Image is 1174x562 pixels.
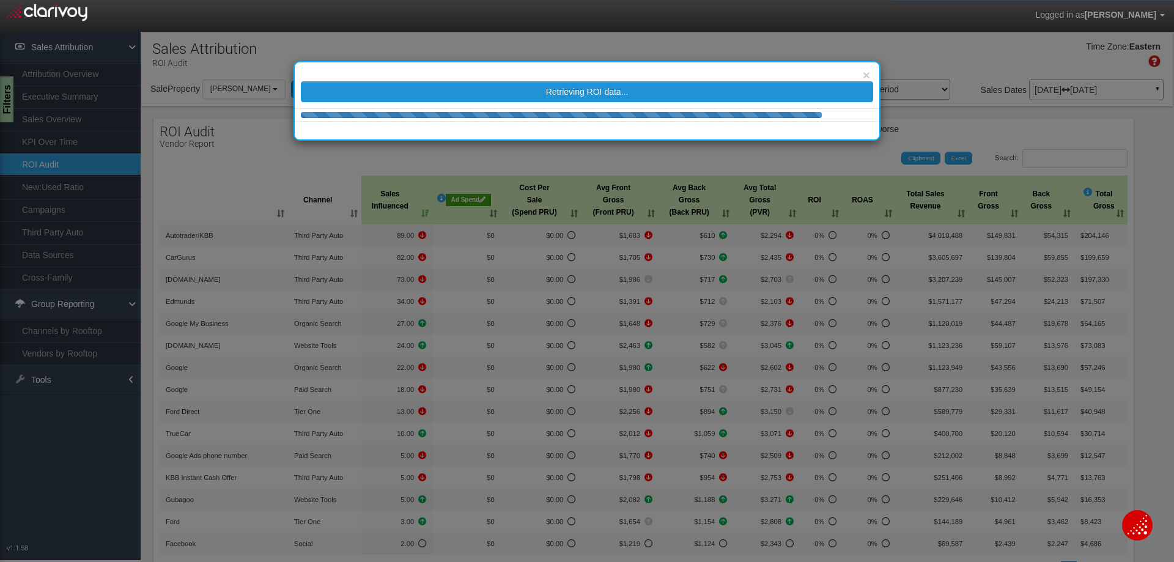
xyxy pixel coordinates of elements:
[546,87,629,97] span: Retrieving ROI data...
[863,68,870,81] button: ×
[1085,10,1156,20] span: [PERSON_NAME]
[1035,10,1084,20] span: Logged in as
[301,81,873,102] button: Retrieving ROI data...
[1026,1,1174,30] a: Logged in as[PERSON_NAME]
